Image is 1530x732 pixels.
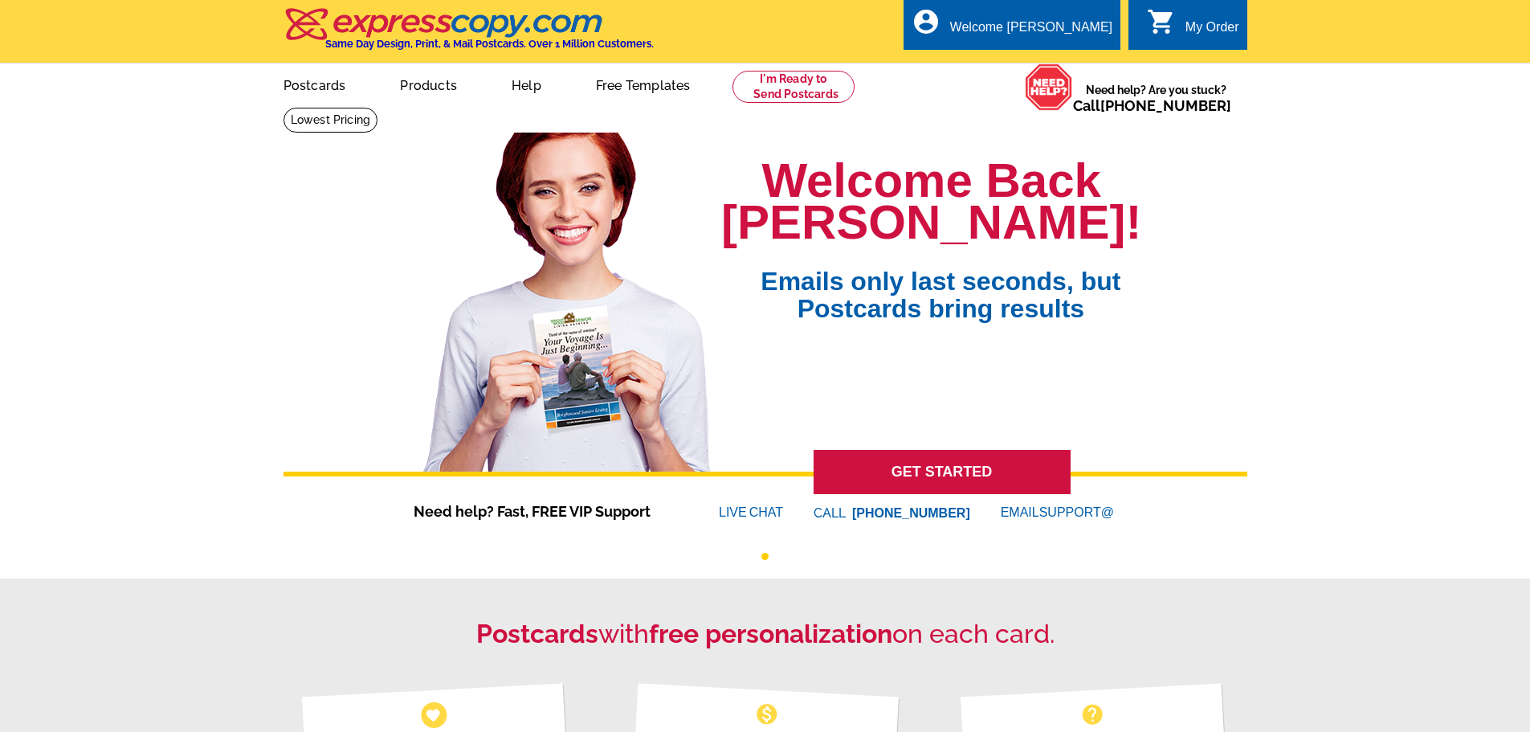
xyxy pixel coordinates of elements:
strong: Postcards [476,619,598,648]
a: Same Day Design, Print, & Mail Postcards. Over 1 Million Customers. [284,19,654,50]
a: LIVECHAT [719,505,783,519]
span: favorite [425,706,442,723]
strong: free personalization [649,619,892,648]
img: help [1025,63,1073,111]
a: [PHONE_NUMBER] [1100,97,1231,114]
h4: Same Day Design, Print, & Mail Postcards. Over 1 Million Customers. [325,38,654,50]
font: SUPPORT@ [1039,503,1116,522]
span: Need help? Are you stuck? [1073,82,1239,114]
span: help [1079,701,1105,727]
div: Welcome [PERSON_NAME] [950,20,1112,43]
span: Call [1073,97,1231,114]
i: account_circle [912,7,940,36]
a: Products [374,65,483,103]
img: welcome-back-logged-in.png [414,120,721,472]
font: LIVE [719,503,749,522]
a: Free Templates [570,65,716,103]
a: GET STARTED [814,450,1071,494]
span: Emails only last seconds, but Postcards bring results [740,243,1141,322]
a: shopping_cart My Order [1147,18,1239,38]
a: Postcards [258,65,372,103]
i: shopping_cart [1147,7,1176,36]
div: My Order [1185,20,1239,43]
button: 1 of 1 [761,553,769,560]
a: Help [486,65,567,103]
span: monetization_on [754,701,780,727]
span: Need help? Fast, FREE VIP Support [414,501,671,522]
h2: with on each card. [284,619,1247,649]
h1: Welcome Back [PERSON_NAME]! [721,160,1141,243]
